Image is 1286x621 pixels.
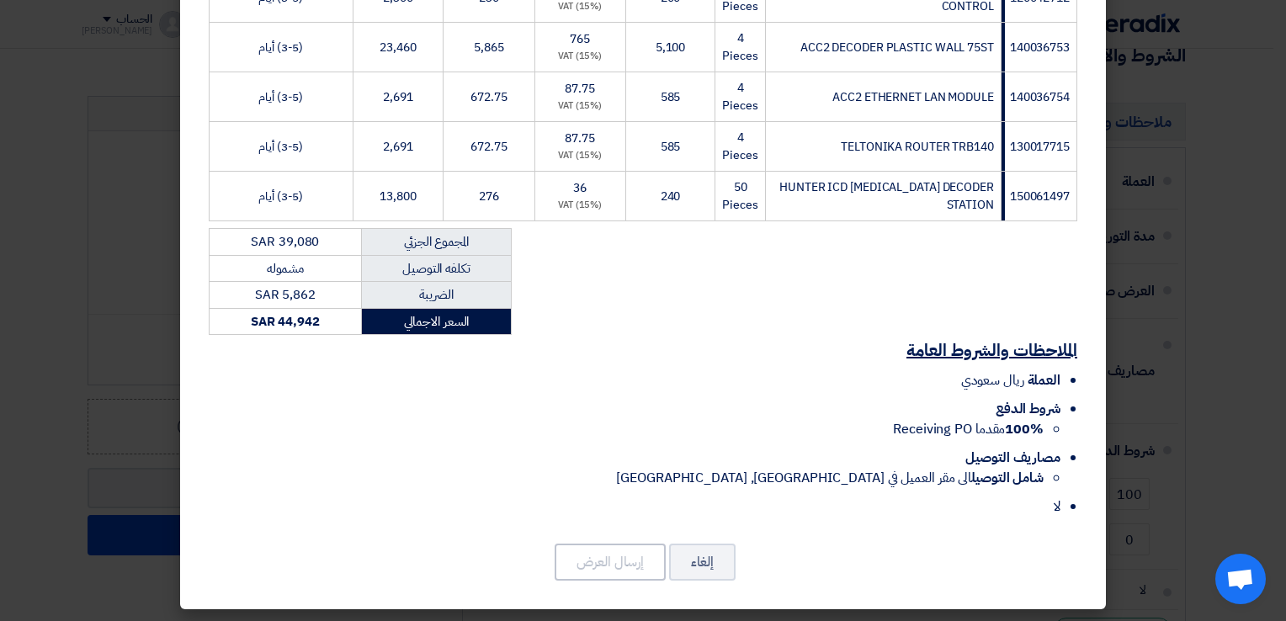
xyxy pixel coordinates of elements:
td: 140036754 [1001,72,1076,122]
span: 23,460 [380,39,416,56]
span: 585 [661,138,681,156]
span: 36 [573,179,587,197]
span: 5,865 [474,39,504,56]
div: (15%) VAT [542,149,619,163]
span: 672.75 [470,88,507,106]
td: المجموع الجزئي [361,229,511,256]
span: 2,691 [383,88,413,106]
span: 50 Pieces [722,178,757,214]
span: 13,800 [380,188,416,205]
span: (3-5) أيام [258,138,303,156]
span: العملة [1028,370,1060,390]
span: ACC2 DECODER PLASTIC WALL 75ST [800,39,994,56]
div: (15%) VAT [542,50,619,64]
td: 150061497 [1001,172,1076,221]
span: 4 Pieces [722,29,757,65]
span: 87.75 [565,130,595,147]
span: SAR 5,862 [255,285,316,304]
span: مقدما Receiving PO [893,419,1044,439]
button: إلغاء [669,544,736,581]
span: 4 Pieces [722,129,757,164]
td: تكلفه التوصيل [361,255,511,282]
span: 276 [479,188,499,205]
span: 2,691 [383,138,413,156]
span: 672.75 [470,138,507,156]
span: مشموله [267,259,304,278]
span: TELTONIKA ROUTER TRB140 [841,138,994,156]
span: 240 [661,188,681,205]
span: مصاريف التوصيل [965,448,1060,468]
span: (3-5) أيام [258,188,303,205]
span: HUNTER ICD [MEDICAL_DATA] DECODER STATION [779,178,994,214]
u: الملاحظات والشروط العامة [906,337,1077,363]
td: السعر الاجمالي [361,308,511,335]
span: (3-5) أيام [258,39,303,56]
span: 4 Pieces [722,79,757,114]
span: 765 [570,30,590,48]
span: (3-5) أيام [258,88,303,106]
span: شروط الدفع [996,399,1060,419]
td: SAR 39,080 [210,229,362,256]
li: الى مقر العميل في [GEOGRAPHIC_DATA], [GEOGRAPHIC_DATA] [209,468,1044,488]
td: 130017715 [1001,122,1076,172]
span: 585 [661,88,681,106]
span: 87.75 [565,80,595,98]
li: لا [209,496,1060,517]
button: إرسال العرض [555,544,666,581]
div: (15%) VAT [542,99,619,114]
span: 5,100 [656,39,686,56]
td: 140036753 [1001,23,1076,72]
div: Open chat [1215,554,1266,604]
strong: شامل التوصيل [971,468,1044,488]
span: ACC2 ETHERNET LAN MODULE [832,88,994,106]
td: الضريبة [361,282,511,309]
div: (15%) VAT [542,199,619,213]
strong: 100% [1005,419,1044,439]
span: ريال سعودي [961,370,1024,390]
strong: SAR 44,942 [251,312,320,331]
